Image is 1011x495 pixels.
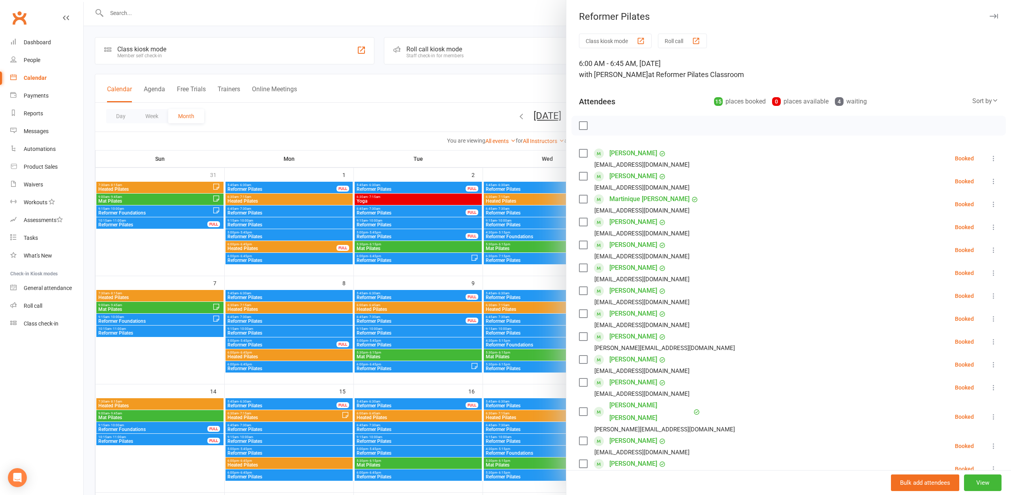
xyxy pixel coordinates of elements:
div: Booked [955,385,974,390]
div: Reformer Pilates [566,11,1011,22]
div: waiting [835,96,867,107]
div: Booked [955,247,974,253]
a: [PERSON_NAME] [609,216,657,228]
div: Tasks [24,235,38,241]
div: Booked [955,466,974,472]
a: [PERSON_NAME] [609,262,657,274]
a: [PERSON_NAME] [609,239,657,251]
div: Booked [955,339,974,344]
button: Bulk add attendees [891,474,959,491]
div: [PERSON_NAME][EMAIL_ADDRESS][DOMAIN_NAME] [594,424,735,435]
button: View [964,474,1002,491]
div: [EMAIL_ADDRESS][DOMAIN_NAME] [594,160,690,170]
a: Product Sales [10,158,83,176]
div: Booked [955,224,974,230]
button: Roll call [658,34,707,48]
a: [PERSON_NAME] [609,435,657,447]
div: Booked [955,293,974,299]
div: Product Sales [24,164,58,170]
a: Roll call [10,297,83,315]
div: Reports [24,110,43,117]
div: Booked [955,156,974,161]
a: Martinique [PERSON_NAME] [609,193,690,205]
a: [PERSON_NAME] [PERSON_NAME] [609,399,692,424]
div: Assessments [24,217,63,223]
div: Booked [955,414,974,420]
div: Messages [24,128,49,134]
div: [EMAIL_ADDRESS][DOMAIN_NAME] [594,251,690,262]
a: [PERSON_NAME] [609,457,657,470]
div: Roll call [24,303,42,309]
div: places available [772,96,829,107]
div: Booked [955,316,974,322]
a: Reports [10,105,83,122]
a: General attendance kiosk mode [10,279,83,297]
div: What's New [24,252,52,259]
div: 15 [714,97,723,106]
span: with [PERSON_NAME] [579,70,648,79]
div: Open Intercom Messenger [8,468,27,487]
div: Booked [955,201,974,207]
div: [EMAIL_ADDRESS][DOMAIN_NAME] [594,447,690,457]
a: [PERSON_NAME] [609,353,657,366]
a: Dashboard [10,34,83,51]
div: places booked [714,96,766,107]
button: Class kiosk mode [579,34,652,48]
div: [EMAIL_ADDRESS][DOMAIN_NAME] [594,320,690,330]
div: [EMAIL_ADDRESS][DOMAIN_NAME] [594,205,690,216]
div: Booked [955,179,974,184]
a: [PERSON_NAME] [609,147,657,160]
div: Attendees [579,96,615,107]
div: Calendar [24,75,47,81]
div: General attendance [24,285,72,291]
div: [EMAIL_ADDRESS][DOMAIN_NAME] [594,228,690,239]
div: Booked [955,443,974,449]
div: Sort by [972,96,998,106]
a: Automations [10,140,83,158]
div: [EMAIL_ADDRESS][DOMAIN_NAME] [594,389,690,399]
a: [PERSON_NAME] [609,284,657,297]
a: People [10,51,83,69]
span: at Reformer Pilates Classroom [648,70,744,79]
div: Class check-in [24,320,58,327]
div: Workouts [24,199,47,205]
a: Assessments [10,211,83,229]
a: [PERSON_NAME] [609,170,657,183]
a: What's New [10,247,83,265]
a: Clubworx [9,8,29,28]
a: Workouts [10,194,83,211]
div: [EMAIL_ADDRESS][DOMAIN_NAME] [594,297,690,307]
a: Waivers [10,176,83,194]
div: Automations [24,146,56,152]
div: 0 [772,97,781,106]
div: Booked [955,362,974,367]
a: [PERSON_NAME] [609,330,657,343]
div: Waivers [24,181,43,188]
a: Payments [10,87,83,105]
a: Messages [10,122,83,140]
div: [EMAIL_ADDRESS][DOMAIN_NAME] [594,183,690,193]
div: Payments [24,92,49,99]
div: 6:00 AM - 6:45 AM, [DATE] [579,58,998,80]
div: 4 [835,97,844,106]
a: [PERSON_NAME] [609,376,657,389]
div: [EMAIL_ADDRESS][DOMAIN_NAME] [594,366,690,376]
a: [PERSON_NAME] [609,307,657,320]
div: Booked [955,270,974,276]
div: [EMAIL_ADDRESS][DOMAIN_NAME] [594,274,690,284]
a: Calendar [10,69,83,87]
a: Tasks [10,229,83,247]
div: [PERSON_NAME][EMAIL_ADDRESS][DOMAIN_NAME] [594,343,735,353]
a: Class kiosk mode [10,315,83,333]
div: People [24,57,40,63]
div: Dashboard [24,39,51,45]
